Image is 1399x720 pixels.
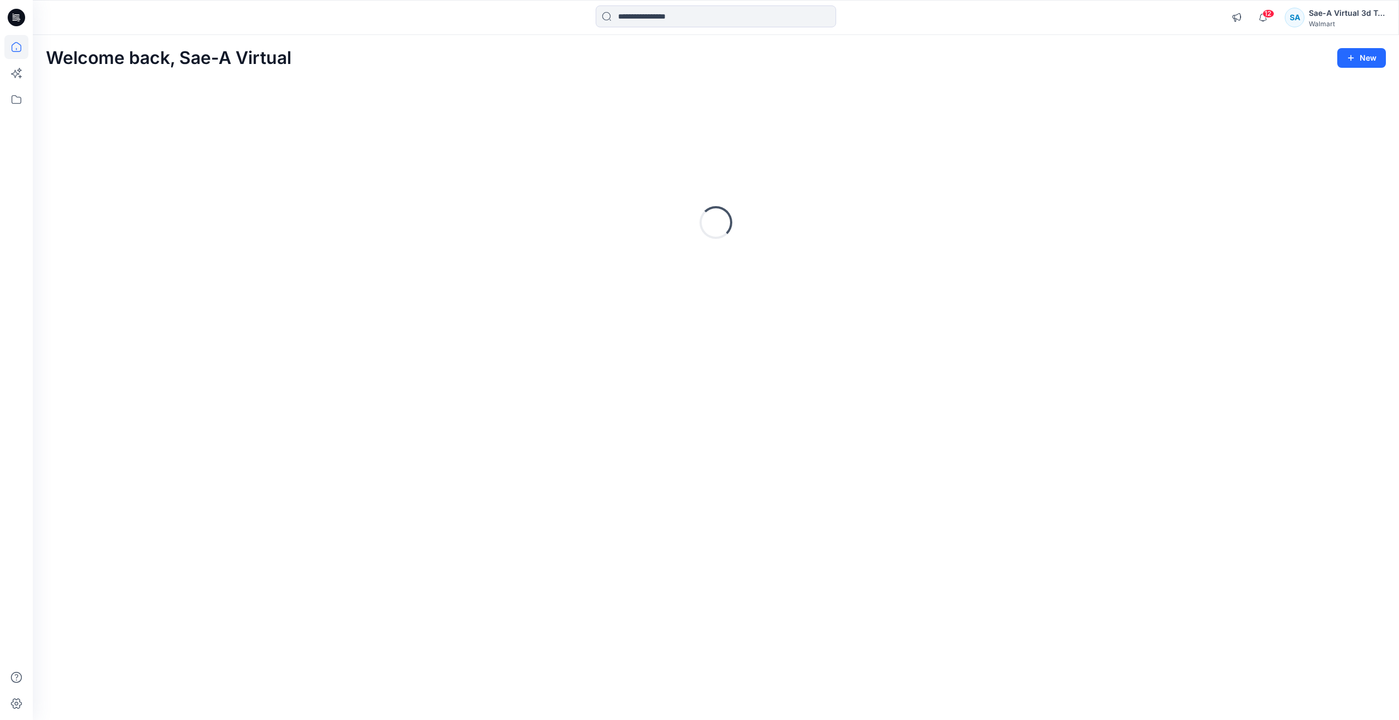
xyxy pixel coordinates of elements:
span: 12 [1262,9,1274,18]
h2: Welcome back, Sae-A Virtual [46,48,291,68]
div: Sae-A Virtual 3d Team [1309,7,1385,20]
div: SA [1285,8,1304,27]
button: New [1337,48,1386,68]
div: Walmart [1309,20,1385,28]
